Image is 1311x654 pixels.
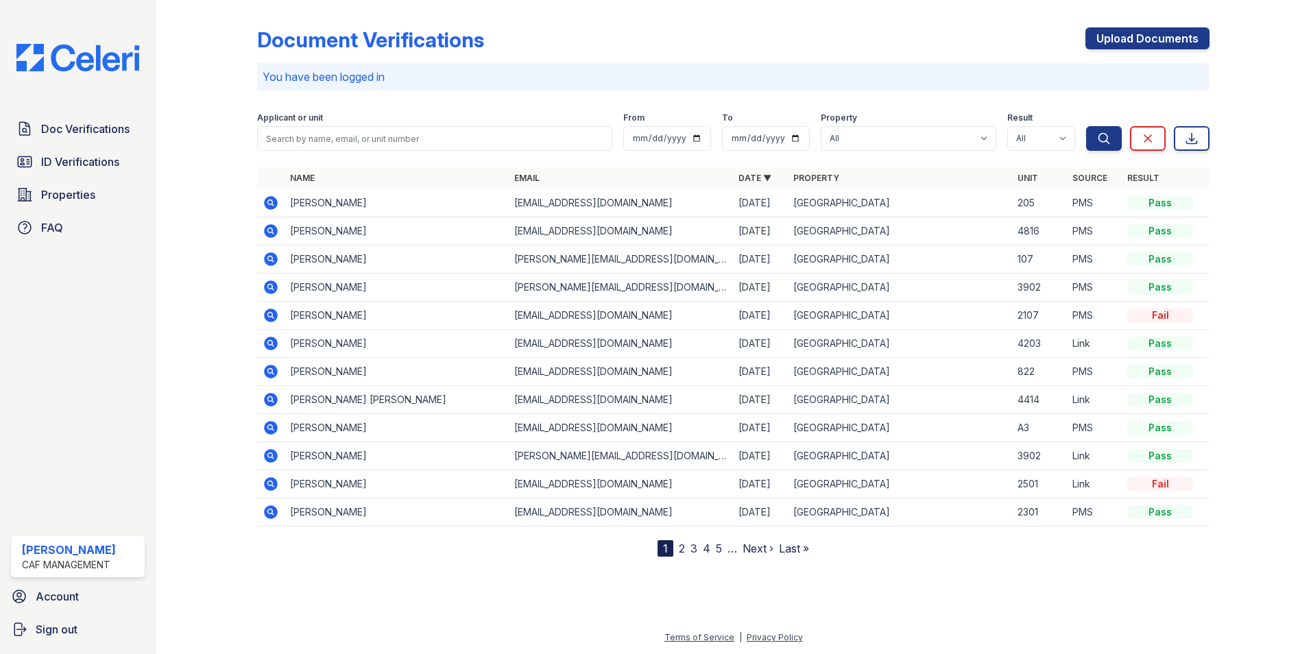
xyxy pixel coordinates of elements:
td: [GEOGRAPHIC_DATA] [788,217,1012,245]
td: 205 [1012,189,1067,217]
span: Doc Verifications [41,121,130,137]
a: ID Verifications [11,148,145,175]
img: CE_Logo_Blue-a8612792a0a2168367f1c8372b55b34899dd931a85d93a1a3d3e32e68fde9ad4.png [5,44,150,71]
td: [PERSON_NAME] [PERSON_NAME] [285,386,509,414]
a: FAQ [11,214,145,241]
div: 1 [658,540,673,557]
a: 5 [716,542,722,555]
label: Applicant or unit [257,112,323,123]
a: Last » [779,542,809,555]
td: [PERSON_NAME] [285,442,509,470]
a: Sign out [5,616,150,643]
a: Privacy Policy [747,632,803,642]
td: PMS [1067,245,1122,274]
div: Document Verifications [257,27,484,52]
td: [DATE] [733,414,788,442]
label: From [623,112,645,123]
td: [PERSON_NAME][EMAIL_ADDRESS][DOMAIN_NAME] [509,274,733,302]
td: [EMAIL_ADDRESS][DOMAIN_NAME] [509,414,733,442]
td: [GEOGRAPHIC_DATA] [788,302,1012,330]
a: Account [5,583,150,610]
span: Account [36,588,79,605]
td: [DATE] [733,442,788,470]
td: [GEOGRAPHIC_DATA] [788,274,1012,302]
td: [PERSON_NAME] [285,217,509,245]
td: [EMAIL_ADDRESS][DOMAIN_NAME] [509,470,733,498]
a: Source [1072,173,1107,183]
td: [EMAIL_ADDRESS][DOMAIN_NAME] [509,217,733,245]
td: [DATE] [733,470,788,498]
td: [EMAIL_ADDRESS][DOMAIN_NAME] [509,189,733,217]
td: PMS [1067,274,1122,302]
a: Unit [1018,173,1038,183]
a: Terms of Service [664,632,734,642]
td: [DATE] [733,330,788,358]
td: PMS [1067,358,1122,386]
td: [DATE] [733,498,788,526]
td: [PERSON_NAME] [285,498,509,526]
td: [DATE] [733,245,788,274]
div: [PERSON_NAME] [22,542,116,558]
input: Search by name, email, or unit number [257,126,612,151]
td: [DATE] [733,274,788,302]
div: Pass [1127,280,1193,294]
td: [GEOGRAPHIC_DATA] [788,189,1012,217]
td: 4816 [1012,217,1067,245]
a: Result [1127,173,1159,183]
td: 3902 [1012,274,1067,302]
a: Date ▼ [738,173,771,183]
div: | [739,632,742,642]
span: … [727,540,737,557]
td: PMS [1067,414,1122,442]
td: [GEOGRAPHIC_DATA] [788,245,1012,274]
td: [PERSON_NAME] [285,470,509,498]
div: Pass [1127,196,1193,210]
td: 2301 [1012,498,1067,526]
div: Fail [1127,477,1193,491]
td: [GEOGRAPHIC_DATA] [788,498,1012,526]
td: [GEOGRAPHIC_DATA] [788,386,1012,414]
td: [PERSON_NAME] [285,245,509,274]
td: [GEOGRAPHIC_DATA] [788,470,1012,498]
td: [DATE] [733,358,788,386]
td: [EMAIL_ADDRESS][DOMAIN_NAME] [509,330,733,358]
td: Link [1067,470,1122,498]
td: [DATE] [733,189,788,217]
label: Property [821,112,857,123]
td: Link [1067,442,1122,470]
span: Sign out [36,621,77,638]
td: [EMAIL_ADDRESS][DOMAIN_NAME] [509,358,733,386]
td: [PERSON_NAME] [285,358,509,386]
td: 4203 [1012,330,1067,358]
div: Pass [1127,337,1193,350]
div: Pass [1127,505,1193,519]
div: Pass [1127,393,1193,407]
td: 107 [1012,245,1067,274]
td: [GEOGRAPHIC_DATA] [788,414,1012,442]
td: [EMAIL_ADDRESS][DOMAIN_NAME] [509,386,733,414]
td: 3902 [1012,442,1067,470]
div: Pass [1127,449,1193,463]
td: A3 [1012,414,1067,442]
a: 4 [703,542,710,555]
td: [EMAIL_ADDRESS][DOMAIN_NAME] [509,498,733,526]
label: To [722,112,733,123]
td: PMS [1067,498,1122,526]
span: ID Verifications [41,154,119,170]
a: Next › [743,542,773,555]
div: Fail [1127,308,1193,322]
a: Properties [11,181,145,208]
div: Pass [1127,252,1193,266]
td: [PERSON_NAME][EMAIL_ADDRESS][DOMAIN_NAME] [509,442,733,470]
td: [GEOGRAPHIC_DATA] [788,358,1012,386]
div: CAF Management [22,558,116,572]
span: Properties [41,186,95,203]
a: Property [793,173,839,183]
td: [PERSON_NAME] [285,330,509,358]
td: [PERSON_NAME] [285,189,509,217]
div: Pass [1127,224,1193,238]
td: [GEOGRAPHIC_DATA] [788,442,1012,470]
span: FAQ [41,219,63,236]
td: [DATE] [733,217,788,245]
